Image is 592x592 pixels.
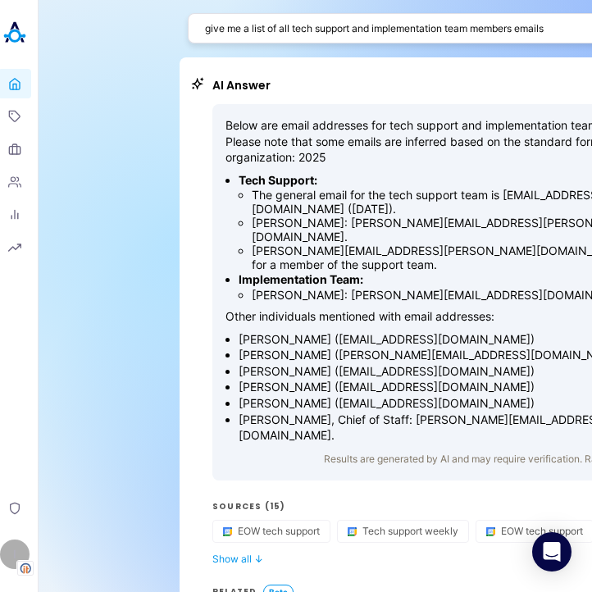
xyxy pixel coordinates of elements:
[238,525,320,537] span: EOW tech support
[344,524,359,539] img: Google Calendar
[338,521,468,542] button: source-button
[483,524,498,539] img: Google Calendar
[532,532,572,572] div: Open Intercom Messenger
[501,525,583,537] span: EOW tech support
[239,272,363,286] strong: Implementation Team:
[213,521,330,542] button: source-button
[362,525,458,537] span: Tech support weekly
[254,553,263,565] span: ↓
[239,173,317,187] strong: Tech Support:
[220,524,235,539] img: Google Calendar
[17,561,34,576] img: Tenant Logo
